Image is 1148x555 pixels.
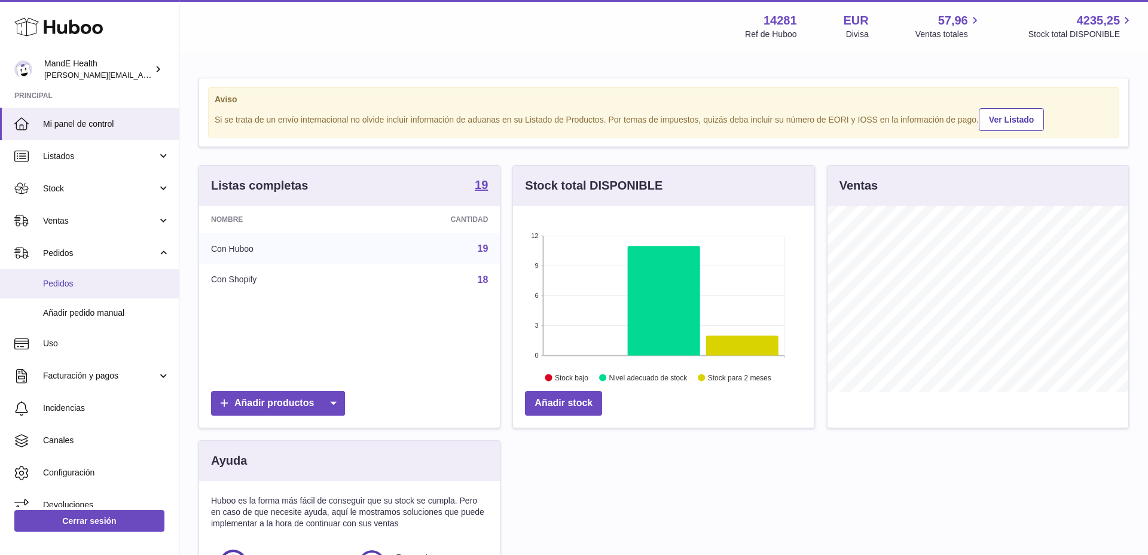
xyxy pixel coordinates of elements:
[199,206,359,233] th: Nombre
[359,206,500,233] th: Cantidad
[43,467,170,478] span: Configuración
[839,178,878,194] h3: Ventas
[745,29,796,40] div: Ref de Huboo
[14,510,164,532] a: Cerrar sesión
[43,499,170,511] span: Devoluciones
[535,352,539,359] text: 0
[43,118,170,130] span: Mi panel de control
[535,292,539,299] text: 6
[199,264,359,295] td: Con Shopify
[44,58,152,81] div: MandE Health
[535,262,539,269] text: 9
[43,151,157,162] span: Listados
[43,338,170,349] span: Uso
[915,29,982,40] span: Ventas totales
[44,70,304,80] span: [PERSON_NAME][EMAIL_ADDRESS][PERSON_NAME][DOMAIN_NAME]
[764,13,797,29] strong: 14281
[14,60,32,78] img: luis.mendieta@mandehealth.com
[211,178,308,194] h3: Listas completas
[844,13,869,29] strong: EUR
[43,248,157,259] span: Pedidos
[915,13,982,40] a: 57,96 Ventas totales
[532,232,539,239] text: 12
[215,94,1113,105] strong: Aviso
[708,374,771,382] text: Stock para 2 meses
[475,179,488,193] a: 19
[478,275,488,285] a: 18
[846,29,869,40] div: Divisa
[525,391,602,416] a: Añadir stock
[1028,13,1134,40] a: 4235,25 Stock total DISPONIBLE
[215,106,1113,131] div: Si se trata de un envío internacional no olvide incluir información de aduanas en su Listado de P...
[979,108,1044,131] a: Ver Listado
[43,402,170,414] span: Incidencias
[478,243,488,254] a: 19
[535,322,539,329] text: 3
[43,215,157,227] span: Ventas
[1077,13,1120,29] span: 4235,25
[199,233,359,264] td: Con Huboo
[43,307,170,319] span: Añadir pedido manual
[211,391,345,416] a: Añadir productos
[43,435,170,446] span: Canales
[211,453,247,469] h3: Ayuda
[525,178,662,194] h3: Stock total DISPONIBLE
[43,278,170,289] span: Pedidos
[609,374,688,382] text: Nivel adecuado de stock
[1028,29,1134,40] span: Stock total DISPONIBLE
[555,374,588,382] text: Stock bajo
[938,13,968,29] span: 57,96
[43,370,157,382] span: Facturación y pagos
[211,495,488,529] p: Huboo es la forma más fácil de conseguir que su stock se cumpla. Pero en caso de que necesite ayu...
[43,183,157,194] span: Stock
[475,179,488,191] strong: 19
